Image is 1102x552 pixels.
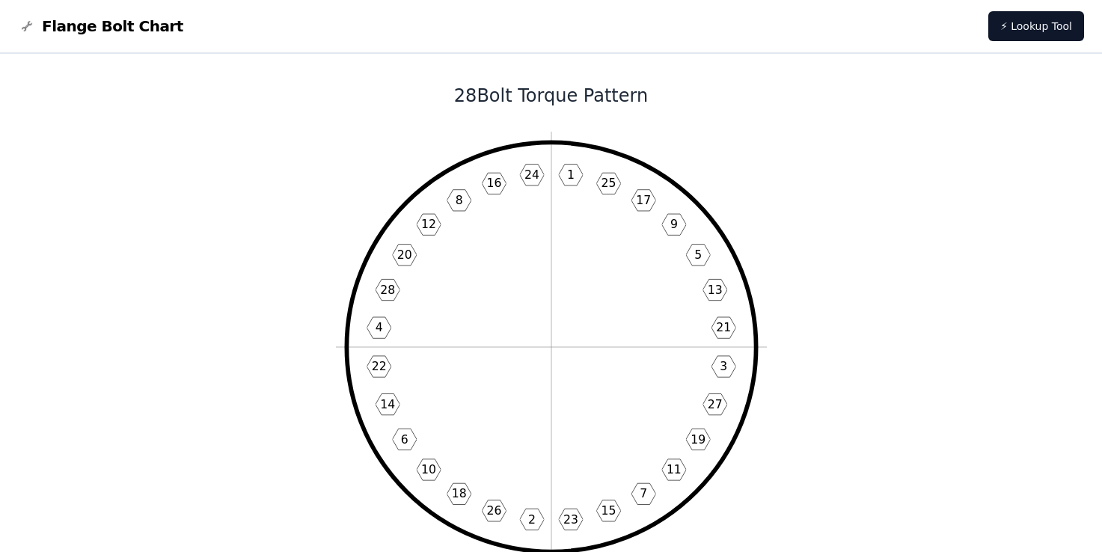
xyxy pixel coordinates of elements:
[707,397,722,411] text: 27
[720,359,727,373] text: 3
[455,193,462,207] text: 8
[486,503,501,518] text: 26
[601,503,616,518] text: 15
[988,11,1084,41] a: ⚡ Lookup Tool
[421,462,436,476] text: 10
[566,168,574,182] text: 1
[18,17,36,35] img: Flange Bolt Chart Logo
[670,217,677,231] text: 9
[694,248,702,262] text: 5
[716,320,731,334] text: 21
[451,486,466,500] text: 18
[601,176,616,190] text: 25
[636,193,651,207] text: 17
[371,359,386,373] text: 22
[691,432,705,447] text: 19
[42,16,183,37] span: Flange Bolt Chart
[18,16,183,37] a: Flange Bolt Chart LogoFlange Bolt Chart
[524,168,539,182] text: 24
[486,176,501,190] text: 16
[400,432,408,447] text: 6
[421,217,436,231] text: 12
[640,486,647,500] text: 7
[563,512,578,527] text: 23
[380,397,395,411] text: 14
[528,512,536,527] text: 2
[397,248,411,262] text: 20
[150,84,953,108] h1: 28 Bolt Torque Pattern
[380,283,395,297] text: 28
[666,462,681,476] text: 11
[707,283,722,297] text: 13
[375,320,382,334] text: 4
